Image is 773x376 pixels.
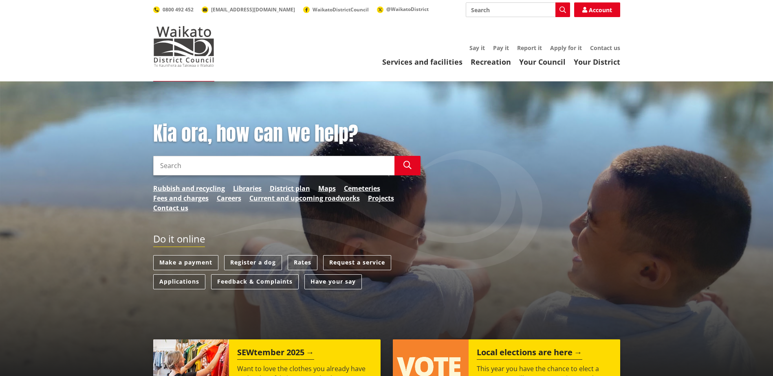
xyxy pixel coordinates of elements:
[153,203,188,213] a: Contact us
[270,184,310,193] a: District plan
[313,6,369,13] span: WaikatoDistrictCouncil
[318,184,336,193] a: Maps
[303,6,369,13] a: WaikatoDistrictCouncil
[153,156,394,175] input: Search input
[237,348,314,360] h2: SEWtember 2025
[574,2,620,17] a: Account
[288,255,317,270] a: Rates
[233,184,262,193] a: Libraries
[368,193,394,203] a: Projects
[249,193,360,203] a: Current and upcoming roadworks
[153,193,209,203] a: Fees and charges
[550,44,582,52] a: Apply for it
[211,274,299,289] a: Feedback & Complaints
[153,274,205,289] a: Applications
[323,255,391,270] a: Request a service
[153,255,218,270] a: Make a payment
[590,44,620,52] a: Contact us
[153,184,225,193] a: Rubbish and recycling
[211,6,295,13] span: [EMAIL_ADDRESS][DOMAIN_NAME]
[163,6,194,13] span: 0800 492 452
[153,26,214,67] img: Waikato District Council - Te Kaunihera aa Takiwaa o Waikato
[153,122,421,146] h1: Kia ora, how can we help?
[224,255,282,270] a: Register a dog
[477,348,582,360] h2: Local elections are here
[517,44,542,52] a: Report it
[344,184,380,193] a: Cemeteries
[386,6,429,13] span: @WaikatoDistrict
[574,57,620,67] a: Your District
[471,57,511,67] a: Recreation
[382,57,462,67] a: Services and facilities
[466,2,570,17] input: Search input
[519,57,566,67] a: Your Council
[493,44,509,52] a: Pay it
[377,6,429,13] a: @WaikatoDistrict
[153,233,205,247] h2: Do it online
[153,6,194,13] a: 0800 492 452
[304,274,362,289] a: Have your say
[202,6,295,13] a: [EMAIL_ADDRESS][DOMAIN_NAME]
[217,193,241,203] a: Careers
[469,44,485,52] a: Say it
